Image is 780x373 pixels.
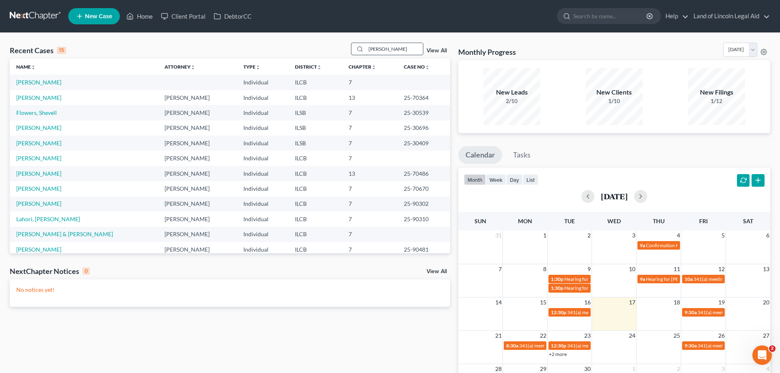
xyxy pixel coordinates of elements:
span: 12 [717,264,726,274]
td: [PERSON_NAME] [158,166,236,181]
button: week [486,174,506,185]
span: 27 [762,331,770,341]
span: 20 [762,298,770,307]
span: 341(a) meeting for [PERSON_NAME] [567,343,646,349]
td: Individual [237,211,288,226]
td: Individual [237,181,288,196]
span: 341(a) meeting for [PERSON_NAME] [693,276,772,282]
button: day [506,174,523,185]
a: [PERSON_NAME] [16,140,61,147]
span: 9:30a [685,343,697,349]
td: 7 [342,196,397,211]
i: unfold_more [425,65,430,70]
span: 4 [676,231,681,240]
div: NextChapter Notices [10,266,90,276]
input: Search by name... [366,43,423,55]
a: +2 more [549,351,567,357]
span: 12:30p [551,343,566,349]
td: 25-90302 [397,196,450,211]
td: 7 [342,136,397,151]
span: 15 [539,298,547,307]
span: 6 [765,231,770,240]
td: 7 [342,75,397,90]
td: ILSB [288,105,342,120]
i: unfold_more [31,65,36,70]
span: 5 [721,231,726,240]
td: 25-30696 [397,121,450,136]
span: Wed [607,218,621,224]
span: 2 [587,231,591,240]
td: 25-30409 [397,136,450,151]
span: 11 [673,264,681,274]
td: [PERSON_NAME] [158,151,236,166]
td: Individual [237,75,288,90]
span: 13 [762,264,770,274]
td: Individual [237,242,288,257]
button: list [523,174,538,185]
td: Individual [237,227,288,242]
td: Individual [237,196,288,211]
a: Nameunfold_more [16,64,36,70]
h2: [DATE] [601,192,628,201]
span: 31 [494,231,503,240]
a: [PERSON_NAME] [16,246,61,253]
a: [PERSON_NAME] [16,155,61,162]
span: 2 [769,345,776,352]
a: Client Portal [157,9,210,24]
a: Land of Lincoln Legal Aid [689,9,770,24]
div: 0 [82,267,90,275]
div: 1/12 [688,97,745,105]
span: 9:30a [685,309,697,315]
span: Sat [743,218,753,224]
span: 24 [628,331,636,341]
span: 8 [542,264,547,274]
p: No notices yet! [16,286,444,294]
span: 23 [583,331,591,341]
a: DebtorCC [210,9,256,24]
td: ILCB [288,242,342,257]
span: 12:30p [551,309,566,315]
td: ILCB [288,211,342,226]
td: [PERSON_NAME] [158,136,236,151]
h3: Monthly Progress [458,47,516,57]
span: New Case [85,13,112,19]
a: Chapterunfold_more [349,64,376,70]
td: 7 [342,181,397,196]
td: 25-90310 [397,211,450,226]
td: 25-90481 [397,242,450,257]
span: 16 [583,298,591,307]
td: 7 [342,211,397,226]
td: [PERSON_NAME] [158,227,236,242]
button: month [464,174,486,185]
td: ILCB [288,181,342,196]
a: Lahori, [PERSON_NAME] [16,216,80,222]
span: 25 [673,331,681,341]
span: Fri [699,218,708,224]
span: 10 [628,264,636,274]
span: 9 [587,264,591,274]
a: [PERSON_NAME] [16,170,61,177]
div: Recent Cases [10,45,66,55]
span: Tue [564,218,575,224]
span: 19 [717,298,726,307]
td: 13 [342,166,397,181]
input: Search by name... [573,9,648,24]
td: Individual [237,105,288,120]
div: 1/10 [586,97,643,105]
span: 17 [628,298,636,307]
td: [PERSON_NAME] [158,105,236,120]
a: Case Nounfold_more [404,64,430,70]
td: 7 [342,121,397,136]
td: 7 [342,242,397,257]
span: 3 [631,231,636,240]
td: [PERSON_NAME] [158,181,236,196]
td: Individual [237,151,288,166]
td: [PERSON_NAME] [158,196,236,211]
td: 25-30539 [397,105,450,120]
a: Attorneyunfold_more [165,64,195,70]
div: New Clients [586,88,643,97]
td: Individual [237,90,288,105]
div: New Leads [483,88,540,97]
td: 25-70670 [397,181,450,196]
span: 1:30p [551,276,563,282]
